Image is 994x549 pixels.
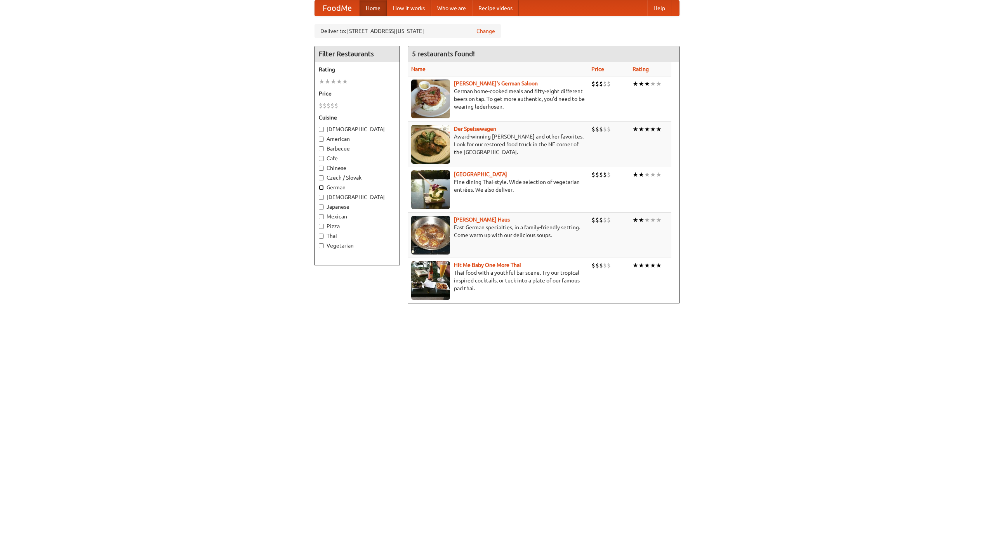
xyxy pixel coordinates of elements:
li: ★ [638,80,644,88]
a: Price [591,66,604,72]
li: $ [595,125,599,133]
h5: Rating [319,66,396,73]
input: Thai [319,234,324,239]
label: Barbecue [319,145,396,152]
input: [DEMOGRAPHIC_DATA] [319,195,324,200]
a: Who we are [431,0,472,16]
li: ★ [650,80,656,88]
img: kohlhaus.jpg [411,216,450,255]
li: $ [603,216,607,224]
li: ★ [656,261,662,270]
a: Home [360,0,387,16]
li: ★ [644,125,650,133]
li: ★ [650,125,656,133]
a: Rating [633,66,649,72]
li: ★ [644,261,650,270]
li: ★ [633,216,638,224]
input: Barbecue [319,146,324,151]
li: $ [603,261,607,270]
label: Thai [319,232,396,240]
li: $ [603,125,607,133]
b: [PERSON_NAME]'s German Saloon [454,80,538,87]
a: How it works [387,0,431,16]
a: [PERSON_NAME] Haus [454,216,510,223]
input: Chinese [319,166,324,171]
li: $ [334,101,338,110]
li: $ [607,170,611,179]
p: Award-winning [PERSON_NAME] and other favorites. Look for our restored food truck in the NE corne... [411,133,585,156]
li: $ [330,101,334,110]
li: $ [607,261,611,270]
h5: Price [319,90,396,97]
li: ★ [638,125,644,133]
li: ★ [656,80,662,88]
div: Deliver to: [STREET_ADDRESS][US_STATE] [315,24,501,38]
li: ★ [633,170,638,179]
li: $ [599,170,603,179]
h4: Filter Restaurants [315,46,400,62]
li: ★ [644,216,650,224]
li: ★ [336,77,342,86]
li: ★ [638,261,644,270]
li: $ [599,216,603,224]
li: $ [603,80,607,88]
li: ★ [633,125,638,133]
img: babythai.jpg [411,261,450,300]
img: esthers.jpg [411,80,450,118]
li: ★ [633,261,638,270]
img: satay.jpg [411,170,450,209]
li: ★ [330,77,336,86]
li: $ [607,216,611,224]
li: ★ [319,77,325,86]
input: Cafe [319,156,324,161]
label: Japanese [319,203,396,211]
input: American [319,137,324,142]
li: $ [327,101,330,110]
li: ★ [650,216,656,224]
label: Cafe [319,154,396,162]
label: Vegetarian [319,242,396,249]
a: Der Speisewagen [454,126,496,132]
ng-pluralize: 5 restaurants found! [412,50,475,57]
input: Vegetarian [319,243,324,248]
li: $ [607,80,611,88]
input: Mexican [319,214,324,219]
li: $ [595,216,599,224]
li: $ [591,170,595,179]
a: Recipe videos [472,0,519,16]
label: [DEMOGRAPHIC_DATA] [319,125,396,133]
label: Czech / Slovak [319,174,396,182]
li: ★ [650,170,656,179]
li: $ [323,101,327,110]
li: ★ [638,216,644,224]
input: [DEMOGRAPHIC_DATA] [319,127,324,132]
input: Japanese [319,204,324,210]
li: $ [607,125,611,133]
label: Mexican [319,213,396,220]
li: $ [599,80,603,88]
label: Pizza [319,222,396,230]
li: $ [595,261,599,270]
p: German home-cooked meals and fifty-eight different beers on tap. To get more authentic, you'd nee... [411,87,585,111]
li: ★ [656,216,662,224]
li: $ [591,80,595,88]
input: German [319,185,324,190]
p: Thai food with a youthful bar scene. Try our tropical inspired cocktails, or tuck into a plate of... [411,269,585,292]
li: $ [591,216,595,224]
input: Czech / Slovak [319,175,324,180]
li: ★ [644,80,650,88]
b: Hit Me Baby One More Thai [454,262,521,268]
li: $ [603,170,607,179]
li: ★ [342,77,348,86]
li: $ [599,125,603,133]
li: $ [595,80,599,88]
li: ★ [656,125,662,133]
li: ★ [644,170,650,179]
a: [GEOGRAPHIC_DATA] [454,171,507,177]
h5: Cuisine [319,114,396,121]
li: $ [319,101,323,110]
li: ★ [633,80,638,88]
